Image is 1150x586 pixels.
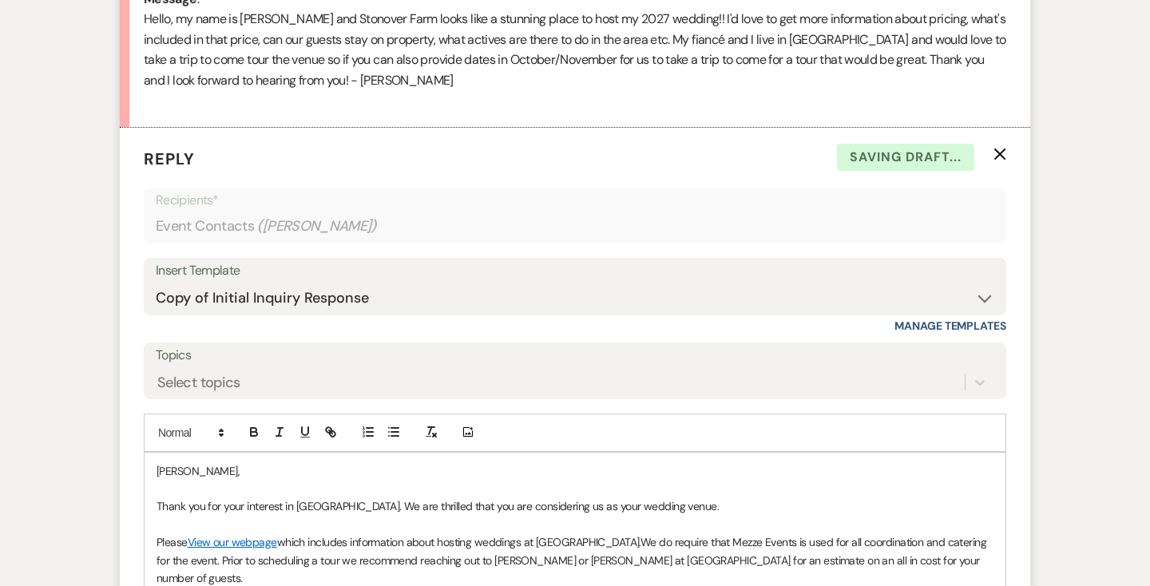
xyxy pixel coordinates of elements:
a: View our webpage [188,535,277,549]
p: [PERSON_NAME], [157,462,993,480]
div: Event Contacts [156,211,994,242]
label: Topics [156,344,994,367]
div: Select topics [157,371,240,393]
p: Thank you for your interest in [GEOGRAPHIC_DATA]. We are thrilled that you are considering us as ... [157,497,993,515]
a: Manage Templates [894,319,1006,333]
span: ( [PERSON_NAME] ) [257,216,377,237]
span: Saving draft... [837,144,974,171]
span: Reply [144,148,195,169]
div: Insert Template [156,259,994,283]
span: We do require that Mezze Events is used for all coordination and catering for the event. Prior to... [157,535,989,585]
p: Recipients* [156,190,994,211]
